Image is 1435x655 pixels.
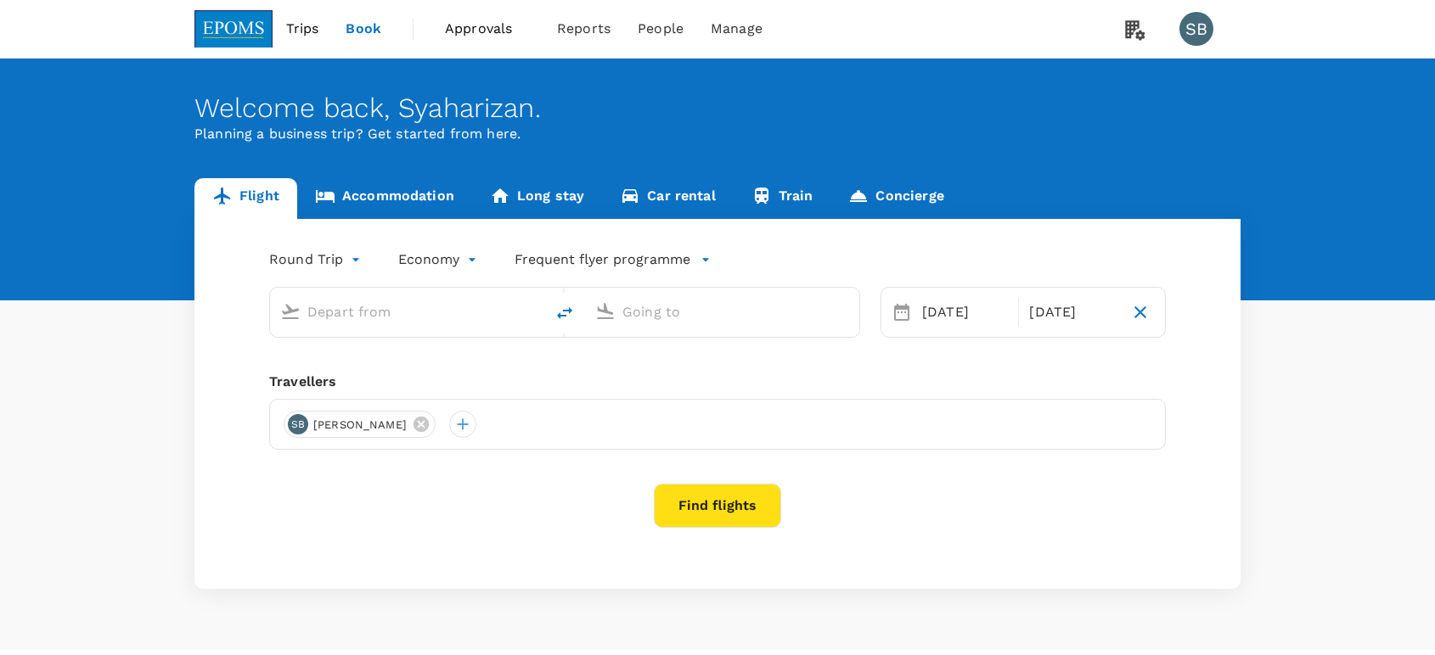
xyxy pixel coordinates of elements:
[284,411,436,438] div: SB[PERSON_NAME]
[297,178,472,219] a: Accommodation
[830,178,961,219] a: Concierge
[194,178,297,219] a: Flight
[1022,295,1122,329] div: [DATE]
[269,372,1166,392] div: Travellers
[734,178,831,219] a: Train
[711,19,763,39] span: Manage
[286,19,319,39] span: Trips
[472,178,602,219] a: Long stay
[557,19,611,39] span: Reports
[638,19,684,39] span: People
[515,249,690,270] p: Frequent flyer programme
[445,19,530,39] span: Approvals
[915,295,1015,329] div: [DATE]
[602,178,734,219] a: Car rental
[544,293,585,333] button: delete
[194,10,273,48] img: EPOMS SDN BHD
[622,299,824,325] input: Going to
[288,414,308,434] div: SB
[515,249,711,270] button: Frequent flyer programme
[532,310,536,313] button: Open
[303,417,417,434] span: [PERSON_NAME]
[847,310,851,313] button: Open
[194,124,1241,144] p: Planning a business trip? Get started from here.
[346,19,381,39] span: Book
[398,246,481,273] div: Economy
[194,92,1241,124] div: Welcome back , Syaharizan .
[654,484,781,528] button: Find flights
[1179,12,1213,46] div: SB
[269,246,364,273] div: Round Trip
[307,299,509,325] input: Depart from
